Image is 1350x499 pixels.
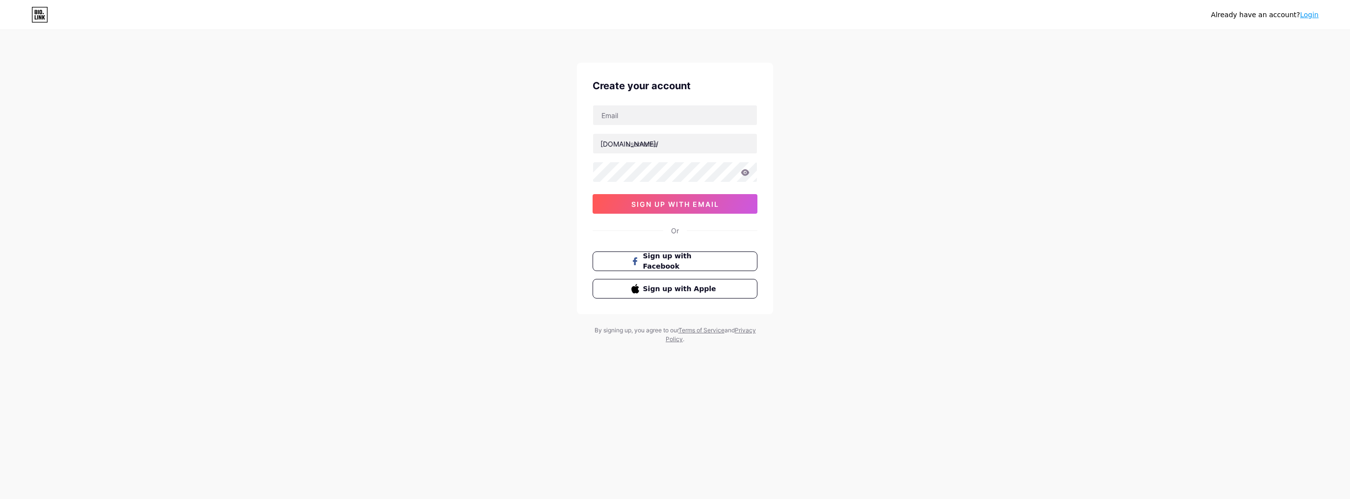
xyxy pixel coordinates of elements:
[593,194,757,214] button: sign up with email
[593,134,757,153] input: username
[593,78,757,93] div: Create your account
[671,225,679,236] div: Or
[593,279,757,299] button: Sign up with Apple
[592,326,758,344] div: By signing up, you agree to our and .
[1300,11,1319,19] a: Login
[631,200,719,208] span: sign up with email
[643,284,719,294] span: Sign up with Apple
[593,105,757,125] input: Email
[643,251,719,272] span: Sign up with Facebook
[1211,10,1319,20] div: Already have an account?
[600,139,658,149] div: [DOMAIN_NAME]/
[593,251,757,271] button: Sign up with Facebook
[678,326,725,334] a: Terms of Service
